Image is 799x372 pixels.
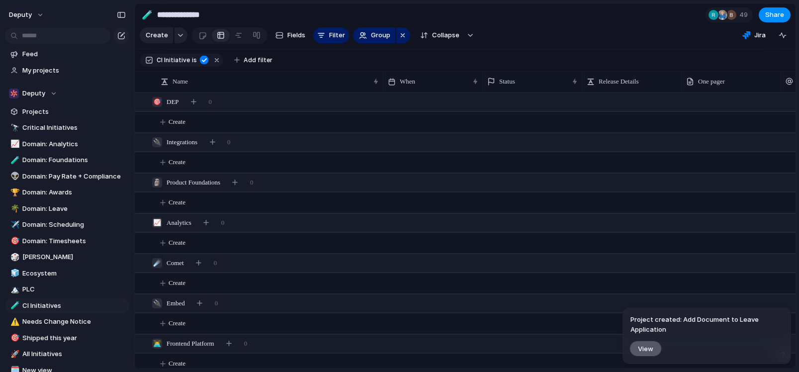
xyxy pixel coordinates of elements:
[10,332,17,344] div: 🎯
[209,97,212,107] span: 0
[228,53,278,67] button: Add filter
[5,298,129,313] a: 🧪CI Initiatives
[167,258,184,268] span: Comet
[169,238,185,248] span: Create
[5,314,129,329] a: ⚠️Needs Change Notice
[22,301,126,311] span: CI Initiatives
[9,123,19,133] button: 🔭
[22,49,126,59] span: Feed
[152,339,162,349] div: 👨‍💻
[244,56,272,65] span: Add filter
[139,7,155,23] button: 🧪
[432,30,459,40] span: Collapse
[9,220,19,230] button: ✈️
[5,331,129,346] a: 🎯Shipped this year
[9,317,19,327] button: ⚠️
[5,169,129,184] a: 👽Domain: Pay Rate + Compliance
[10,349,17,360] div: 🚀
[22,66,126,76] span: My projects
[329,30,345,40] span: Filter
[22,333,126,343] span: Shipped this year
[10,316,17,328] div: ⚠️
[10,284,17,295] div: 🏔️
[9,204,19,214] button: 🌴
[167,97,179,107] span: DEP
[5,120,129,135] div: 🔭Critical Initiatives
[146,30,168,40] span: Create
[244,339,248,349] span: 0
[227,137,231,147] span: 0
[250,178,254,187] span: 0
[9,172,19,182] button: 👽
[5,153,129,168] div: 🧪Domain: Foundations
[9,155,19,165] button: 🧪
[22,236,126,246] span: Domain: Timesheets
[5,47,129,62] a: Feed
[10,138,17,150] div: 📈
[629,341,662,357] button: View
[5,86,129,101] button: Deputy
[371,30,390,40] span: Group
[152,137,162,147] div: 🔌
[167,339,214,349] span: Frontend Platform
[739,10,751,20] span: 49
[22,172,126,182] span: Domain: Pay Rate + Compliance
[698,77,725,87] span: One pager
[5,347,129,362] a: 🚀All Initiatives
[9,139,19,149] button: 📈
[499,77,515,87] span: Status
[22,139,126,149] span: Domain: Analytics
[599,77,639,87] span: Release Details
[140,27,173,43] button: Create
[167,137,197,147] span: Integrations
[10,235,17,247] div: 🎯
[9,269,19,279] button: 🧊
[22,107,126,117] span: Projects
[152,178,162,187] div: 🗿
[22,123,126,133] span: Critical Initiatives
[169,359,185,369] span: Create
[10,155,17,166] div: 🧪
[5,185,129,200] div: 🏆Domain: Awards
[271,27,309,43] button: Fields
[22,269,126,279] span: Ecosystem
[287,30,305,40] span: Fields
[754,30,766,40] span: Jira
[5,234,129,249] a: 🎯Domain: Timesheets
[5,137,129,152] a: 📈Domain: Analytics
[10,252,17,263] div: 🎲
[9,187,19,197] button: 🏆
[22,317,126,327] span: Needs Change Notice
[765,10,784,20] span: Share
[10,187,17,198] div: 🏆
[630,315,783,334] span: Project created: Add Document to Leave Application
[22,204,126,214] span: Domain: Leave
[9,236,19,246] button: 🎯
[173,77,188,87] span: Name
[142,8,153,21] div: 🧪
[169,318,185,328] span: Create
[22,155,126,165] span: Domain: Foundations
[5,250,129,265] div: 🎲[PERSON_NAME]
[5,104,129,119] a: Projects
[167,218,191,228] span: Analytics
[5,217,129,232] a: ✈️Domain: Scheduling
[4,7,49,23] button: deputy
[157,56,190,65] span: CI Initiative
[10,171,17,182] div: 👽
[9,349,19,359] button: 🚀
[9,284,19,294] button: 🏔️
[5,201,129,216] div: 🌴Domain: Leave
[10,219,17,231] div: ✈️
[152,258,162,268] div: ☄️
[22,284,126,294] span: PLC
[9,301,19,311] button: 🧪
[638,345,653,353] span: View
